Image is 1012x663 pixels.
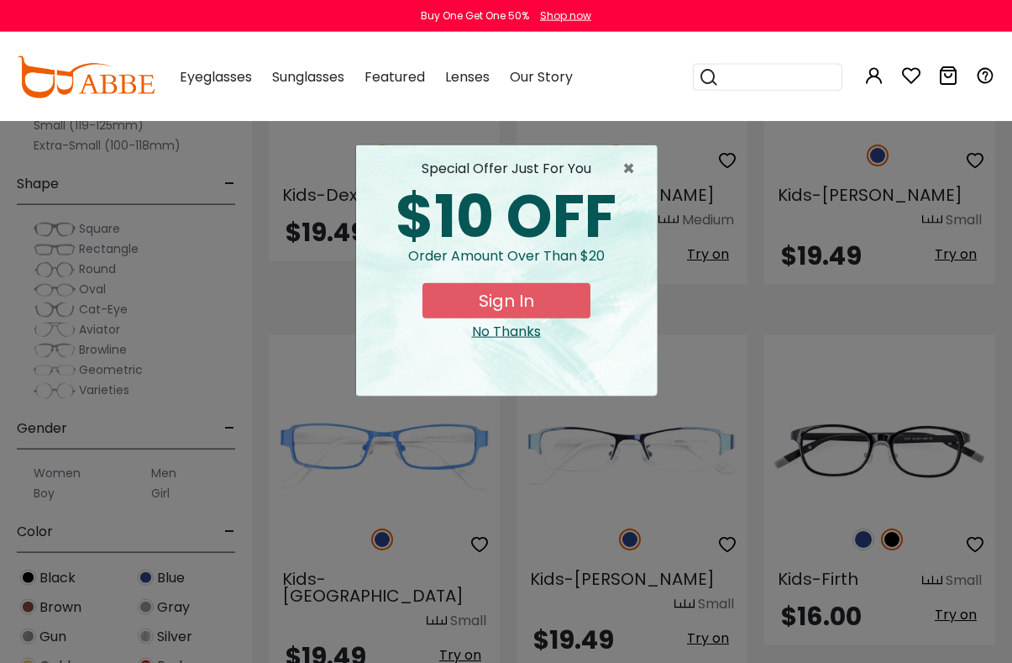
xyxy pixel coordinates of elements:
div: $10 OFF [370,187,643,246]
div: special offer just for you [370,159,643,179]
div: Close [370,322,643,342]
a: Shop now [532,8,591,23]
button: Sign In [422,283,590,318]
div: Buy One Get One 50% [421,8,529,24]
span: Sunglasses [272,67,344,87]
span: Our Story [510,67,573,87]
span: Featured [364,67,425,87]
button: Close [622,159,643,179]
div: Shop now [540,8,591,24]
span: Lenses [445,67,490,87]
span: Eyeglasses [180,67,252,87]
span: × [622,159,643,179]
img: abbeglasses.com [17,56,155,98]
div: Order amount over than $20 [370,246,643,283]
